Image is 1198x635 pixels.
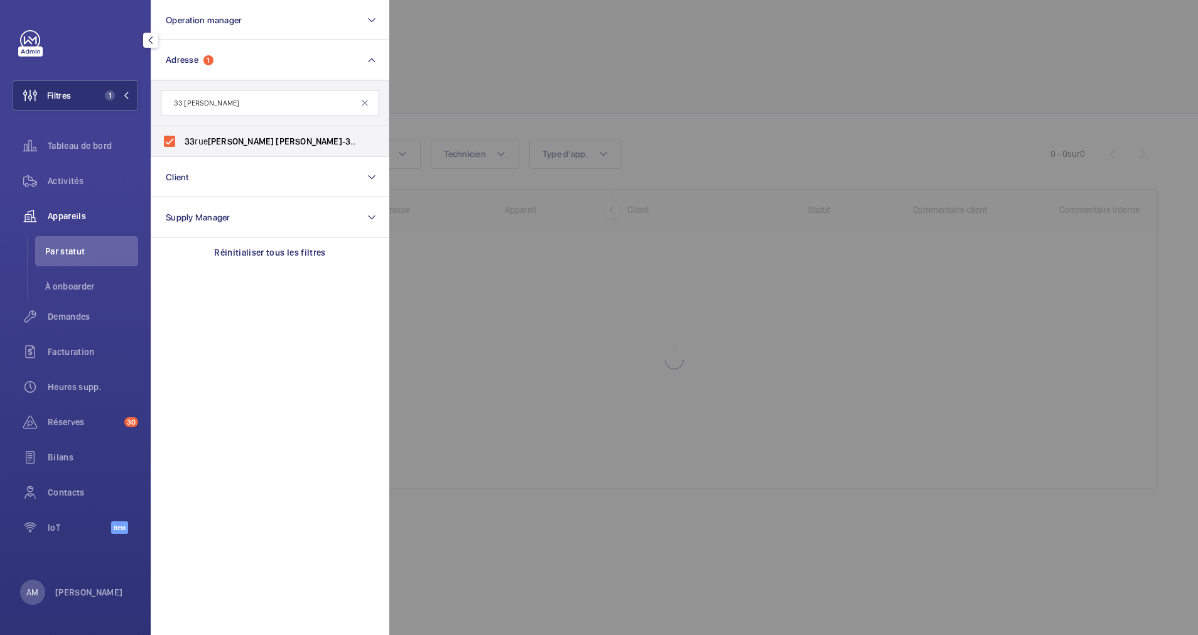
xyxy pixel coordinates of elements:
span: Réserves [48,416,119,428]
span: 30 [124,417,138,427]
span: Contacts [48,486,138,499]
span: Demandes [48,310,138,323]
span: 1 [105,90,115,100]
p: AM [26,586,38,599]
span: IoT [48,521,111,534]
span: Activités [48,175,138,187]
span: Tableau de bord [48,139,138,152]
span: Heures supp. [48,381,138,393]
span: Beta [111,521,128,534]
span: Bilans [48,451,138,464]
span: Par statut [45,245,138,258]
span: Appareils [48,210,138,222]
span: Filtres [47,89,71,102]
span: Facturation [48,345,138,358]
p: [PERSON_NAME] [55,586,123,599]
button: Filtres1 [13,80,138,111]
span: À onboarder [45,280,138,293]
